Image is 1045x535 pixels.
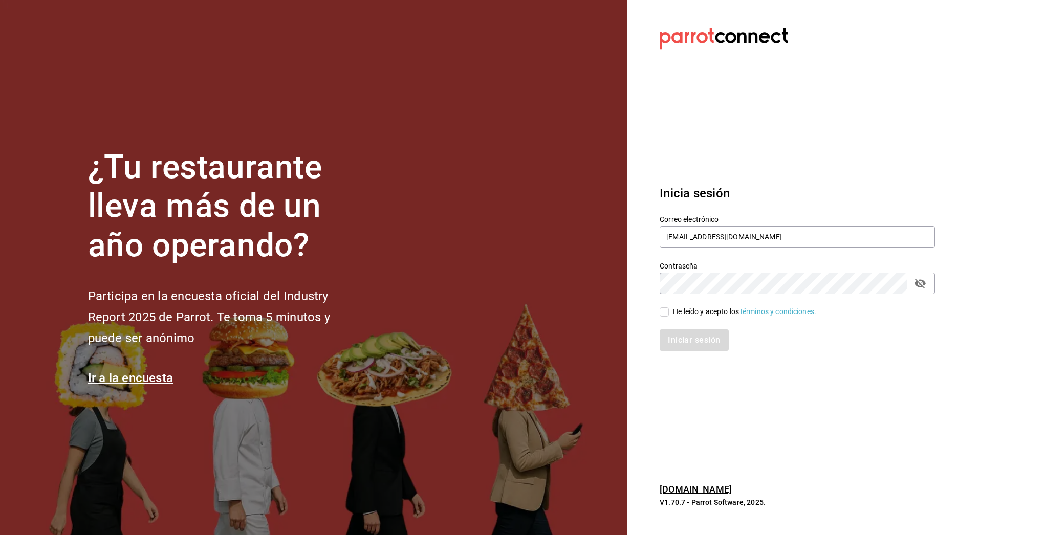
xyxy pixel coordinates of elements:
[660,184,935,203] h3: Inicia sesión
[660,226,935,248] input: Ingresa tu correo electrónico
[660,484,732,495] a: [DOMAIN_NAME]
[660,215,935,222] label: Correo electrónico
[660,262,935,269] label: Contraseña
[660,497,935,507] p: V1.70.7 - Parrot Software, 2025.
[88,286,364,348] h2: Participa en la encuesta oficial del Industry Report 2025 de Parrot. Te toma 5 minutos y puede se...
[88,148,364,265] h1: ¿Tu restaurante lleva más de un año operando?
[739,307,816,316] a: Términos y condiciones.
[673,306,816,317] div: He leído y acepto los
[88,371,173,385] a: Ir a la encuesta
[911,275,929,292] button: passwordField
